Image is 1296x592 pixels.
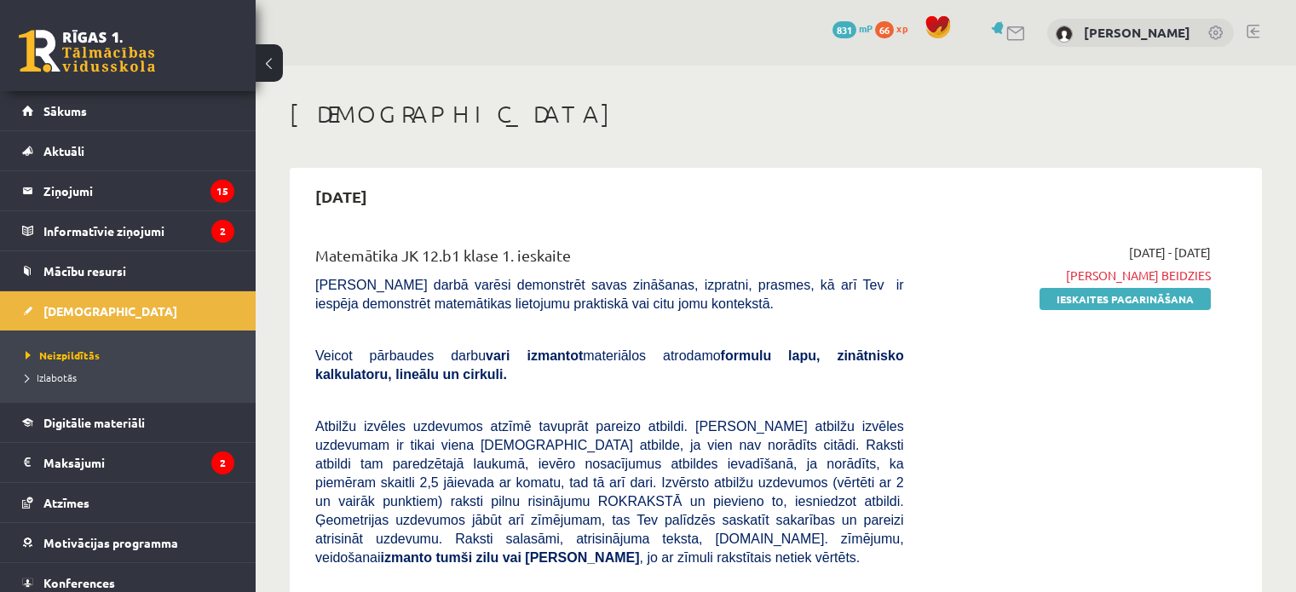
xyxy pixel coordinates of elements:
span: Izlabotās [26,371,77,384]
img: Norberts Armanovičs [1056,26,1073,43]
div: Matemātika JK 12.b1 klase 1. ieskaite [315,244,904,275]
legend: Maksājumi [43,443,234,482]
a: 66 xp [875,21,916,35]
span: [DEMOGRAPHIC_DATA] [43,303,177,319]
span: Aktuāli [43,143,84,158]
span: Neizpildītās [26,348,100,362]
a: Atzīmes [22,483,234,522]
a: 831 mP [832,21,873,35]
span: Motivācijas programma [43,535,178,550]
a: Maksājumi2 [22,443,234,482]
span: [PERSON_NAME] beidzies [930,267,1211,285]
a: Sākums [22,91,234,130]
a: Neizpildītās [26,348,239,363]
a: Digitālie materiāli [22,403,234,442]
a: Informatīvie ziņojumi2 [22,211,234,250]
b: tumši zilu vai [PERSON_NAME] [435,550,639,565]
legend: Ziņojumi [43,171,234,210]
span: Sākums [43,103,87,118]
span: Veicot pārbaudes darbu materiālos atrodamo [315,348,904,382]
span: [DATE] - [DATE] [1129,244,1211,262]
span: Atbilžu izvēles uzdevumos atzīmē tavuprāt pareizo atbildi. [PERSON_NAME] atbilžu izvēles uzdevuma... [315,419,904,565]
a: Motivācijas programma [22,523,234,562]
h2: [DATE] [298,176,384,216]
a: [PERSON_NAME] [1084,24,1190,41]
a: [DEMOGRAPHIC_DATA] [22,291,234,330]
i: 2 [211,451,234,474]
span: Mācību resursi [43,263,126,279]
a: Aktuāli [22,131,234,170]
i: 15 [210,180,234,203]
span: mP [859,21,873,35]
a: Ziņojumi15 [22,171,234,210]
a: Rīgas 1. Tālmācības vidusskola [19,30,155,72]
i: 2 [211,220,234,243]
b: vari izmantot [486,348,583,363]
a: Izlabotās [26,370,239,385]
legend: Informatīvie ziņojumi [43,211,234,250]
a: Ieskaites pagarināšana [1040,288,1211,310]
b: izmanto [381,550,432,565]
a: Mācību resursi [22,251,234,290]
span: [PERSON_NAME] darbā varēsi demonstrēt savas zināšanas, izpratni, prasmes, kā arī Tev ir iespēja d... [315,278,904,311]
b: formulu lapu, zinātnisko kalkulatoru, lineālu un cirkuli. [315,348,904,382]
span: 831 [832,21,856,38]
span: 66 [875,21,894,38]
span: Atzīmes [43,495,89,510]
h1: [DEMOGRAPHIC_DATA] [290,100,1262,129]
span: Konferences [43,575,115,590]
span: xp [896,21,907,35]
span: Digitālie materiāli [43,415,145,430]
